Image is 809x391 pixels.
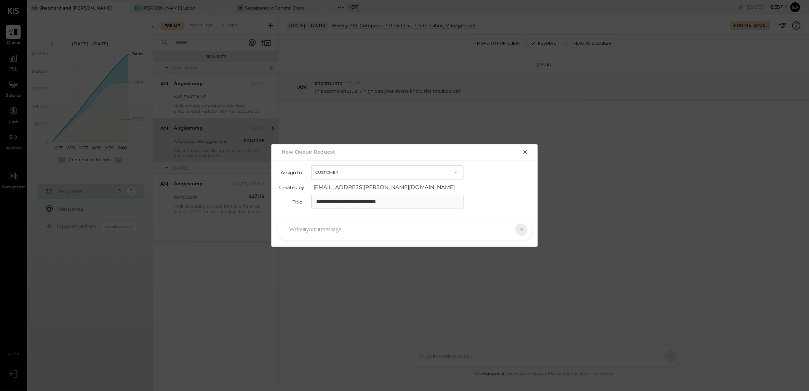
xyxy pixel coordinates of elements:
label: Assign to [279,170,302,175]
label: Created by [279,184,304,190]
button: Customer [311,165,464,179]
label: Title [279,199,302,205]
span: [EMAIL_ADDRESS][PERSON_NAME][DOMAIN_NAME] [313,183,466,191]
h2: New Queue Request [281,149,335,155]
